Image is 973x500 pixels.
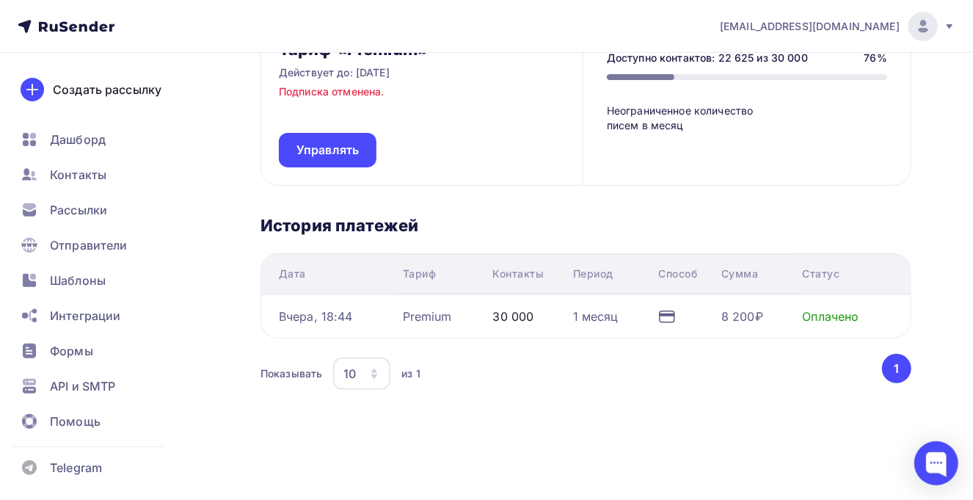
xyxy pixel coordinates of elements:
ul: Pagination [880,354,912,383]
a: Рассылки [12,195,186,225]
div: 8 200₽ [721,308,763,325]
div: Неограниченное количество писем в месяц [607,104,765,134]
a: Отправители [12,231,186,260]
div: 10 [343,365,356,383]
div: Создать рассылку [53,81,161,98]
button: 10 [332,357,391,391]
a: Управлять [279,133,376,167]
div: из 1 [401,366,420,381]
div: Статус [803,267,840,281]
div: Premium [403,308,452,325]
a: Контакты [12,160,186,189]
span: Отправители [50,236,128,254]
div: Оплачено [803,308,859,325]
span: Рассылки [50,201,107,219]
span: Telegram [50,459,102,477]
div: Период [573,267,613,281]
span: Формы [50,342,93,360]
span: Дашборд [50,131,106,148]
div: Доступно контактов: 22 625 из 30 000 [607,51,808,65]
span: [EMAIL_ADDRESS][DOMAIN_NAME] [720,19,900,34]
a: Шаблоны [12,266,186,295]
div: Тариф [403,267,437,281]
p: Подписка отменена. [279,84,385,99]
div: Дата [279,267,306,281]
div: Сумма [721,267,759,281]
div: 1 месяц [573,308,619,325]
span: Управлять [296,142,359,159]
a: Формы [12,336,186,366]
div: Способ [658,267,697,281]
div: Контакты [493,267,544,281]
div: 30 000 [493,308,534,325]
div: 76% [864,51,887,65]
span: Интеграции [50,307,120,325]
button: Go to page 1 [882,354,911,383]
a: [EMAIL_ADDRESS][DOMAIN_NAME] [720,12,955,41]
span: Помощь [50,413,101,430]
h3: История платежей [260,215,911,236]
span: Шаблоны [50,272,106,289]
p: Действует до: [DATE] [279,65,390,80]
div: Показывать [260,366,322,381]
div: Вчера, 18:44 [279,308,353,325]
span: Контакты [50,166,106,184]
span: API и SMTP [50,377,115,395]
a: Дашборд [12,125,186,154]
